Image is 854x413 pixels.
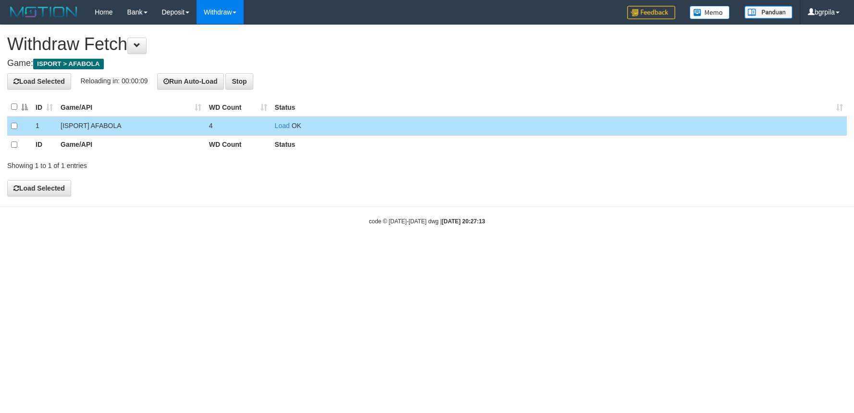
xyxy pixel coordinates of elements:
button: Run Auto-Load [157,73,224,90]
span: 4 [209,122,213,129]
button: Stop [225,73,253,90]
th: WD Count: activate to sort column ascending [205,98,271,116]
img: MOTION_logo.png [7,5,80,19]
h4: Game: [7,59,847,68]
img: panduan.png [744,6,792,19]
th: Status [271,135,847,154]
span: OK [292,122,301,129]
strong: [DATE] 20:27:13 [442,218,485,225]
th: WD Count [205,135,271,154]
span: ISPORT > AFABOLA [33,59,104,69]
small: code © [DATE]-[DATE] dwg | [369,218,485,225]
img: Feedback.jpg [627,6,675,19]
th: Status: activate to sort column ascending [271,98,847,116]
a: Load [275,122,290,129]
h1: Withdraw Fetch [7,35,847,54]
img: Button%20Memo.svg [690,6,730,19]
